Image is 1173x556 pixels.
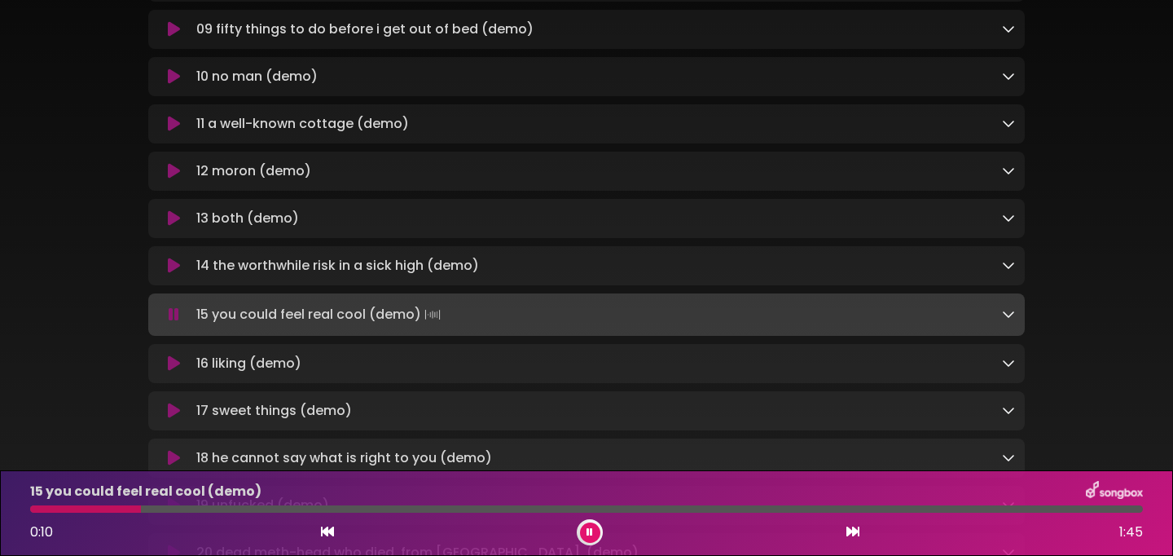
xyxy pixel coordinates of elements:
[196,354,301,373] p: 16 liking (demo)
[196,67,318,86] p: 10 no man (demo)
[30,482,261,501] p: 15 you could feel real cool (demo)
[1119,523,1143,542] span: 1:45
[196,114,409,134] p: 11 a well-known cottage (demo)
[196,303,444,326] p: 15 you could feel real cool (demo)
[196,20,534,39] p: 09 fifty things to do before i get out of bed (demo)
[196,401,352,421] p: 17 sweet things (demo)
[421,303,444,326] img: waveform4.gif
[196,256,479,276] p: 14 the worthwhile risk in a sick high (demo)
[196,161,311,181] p: 12 moron (demo)
[196,448,492,468] p: 18 he cannot say what is right to you (demo)
[1086,481,1143,502] img: songbox-logo-white.png
[196,209,299,228] p: 13 both (demo)
[30,523,53,541] span: 0:10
